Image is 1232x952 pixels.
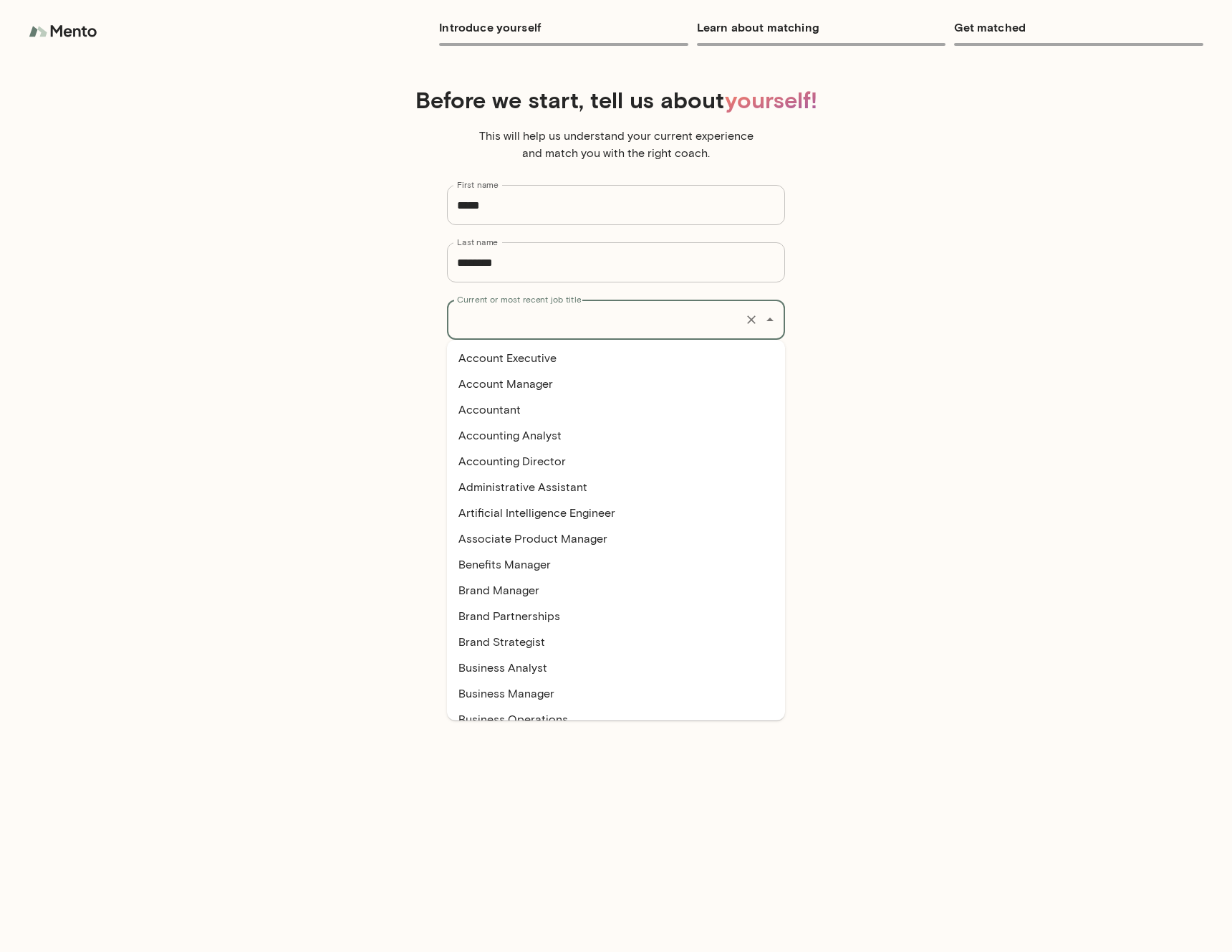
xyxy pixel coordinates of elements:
li: Accountant [447,397,785,423]
p: This will help us understand your current experience and match you with the right coach. [473,128,759,162]
h6: Get matched [954,17,1203,37]
li: Business Operations [447,707,785,733]
li: Account Executive [447,346,785,371]
li: Artificial Intelligence Engineer [447,500,785,526]
li: Business Manager [447,681,785,707]
h6: Introduce yourself [439,17,688,37]
li: Accounting Director [447,449,785,475]
button: Clear [741,310,761,330]
img: logo [29,17,100,46]
span: yourself! [725,85,817,113]
h4: Before we start, tell us about [77,86,1155,113]
li: Account Manager [447,371,785,397]
button: Close [760,310,780,330]
li: Benefits Manager [447,552,785,578]
li: Brand Strategist [447,629,785,655]
label: Current or most recent job title [457,293,581,305]
li: Brand Partnerships [447,604,785,629]
li: Administrative Assistant [447,475,785,500]
label: First name [457,178,499,191]
li: Brand Manager [447,578,785,604]
li: Business Analyst [447,655,785,681]
h6: Learn about matching [697,17,946,37]
label: Last name [457,236,498,248]
li: Accounting Analyst [447,423,785,449]
li: Associate Product Manager [447,526,785,552]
